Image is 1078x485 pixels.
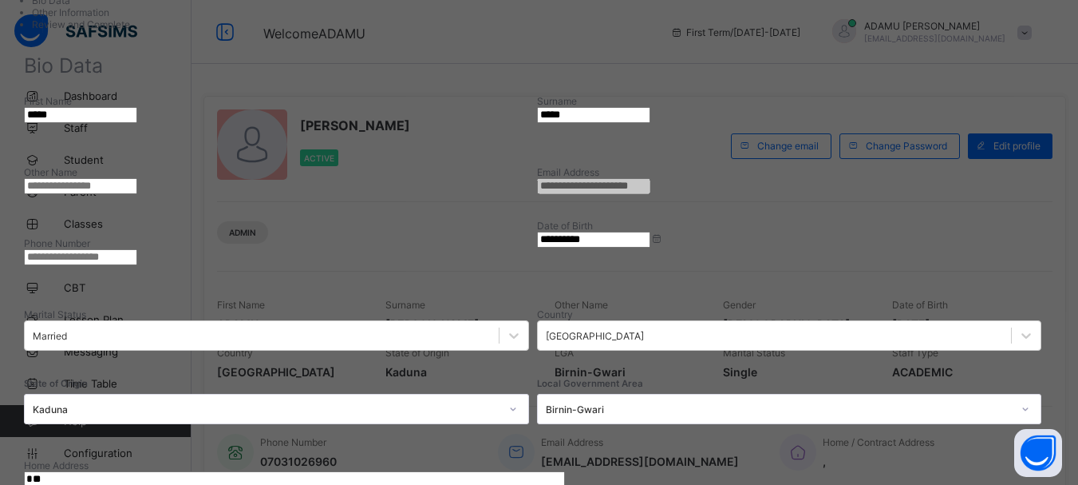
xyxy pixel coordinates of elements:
span: Review and Complete [32,18,130,30]
span: Country [537,308,573,320]
label: First Name [24,95,72,107]
div: Kaduna [33,404,500,415]
label: Phone Number [24,237,90,249]
label: Surname [537,95,577,107]
label: Other Name [24,166,77,178]
span: Bio Data [24,54,103,78]
span: Marital Status [24,308,86,320]
span: Other Information [32,6,109,18]
button: Open asap [1014,429,1062,477]
span: State of Origin [24,378,88,389]
div: Married [33,330,67,342]
span: Local Government Area [537,378,643,389]
label: Email Address [537,166,599,178]
label: Date of Birth [537,220,593,232]
div: [GEOGRAPHIC_DATA] [546,330,644,342]
div: Birnin-Gwari [546,404,1013,415]
label: Home Address [24,459,89,471]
